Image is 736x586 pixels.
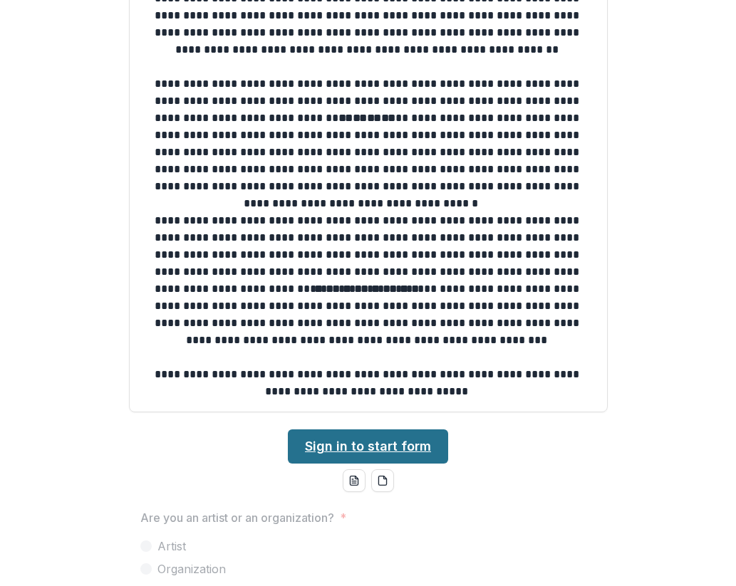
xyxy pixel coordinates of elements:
[288,429,448,464] a: Sign in to start form
[157,538,186,555] span: Artist
[140,509,334,526] p: Are you an artist or an organization?
[157,560,226,577] span: Organization
[371,469,394,492] button: pdf-download
[343,469,366,492] button: word-download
